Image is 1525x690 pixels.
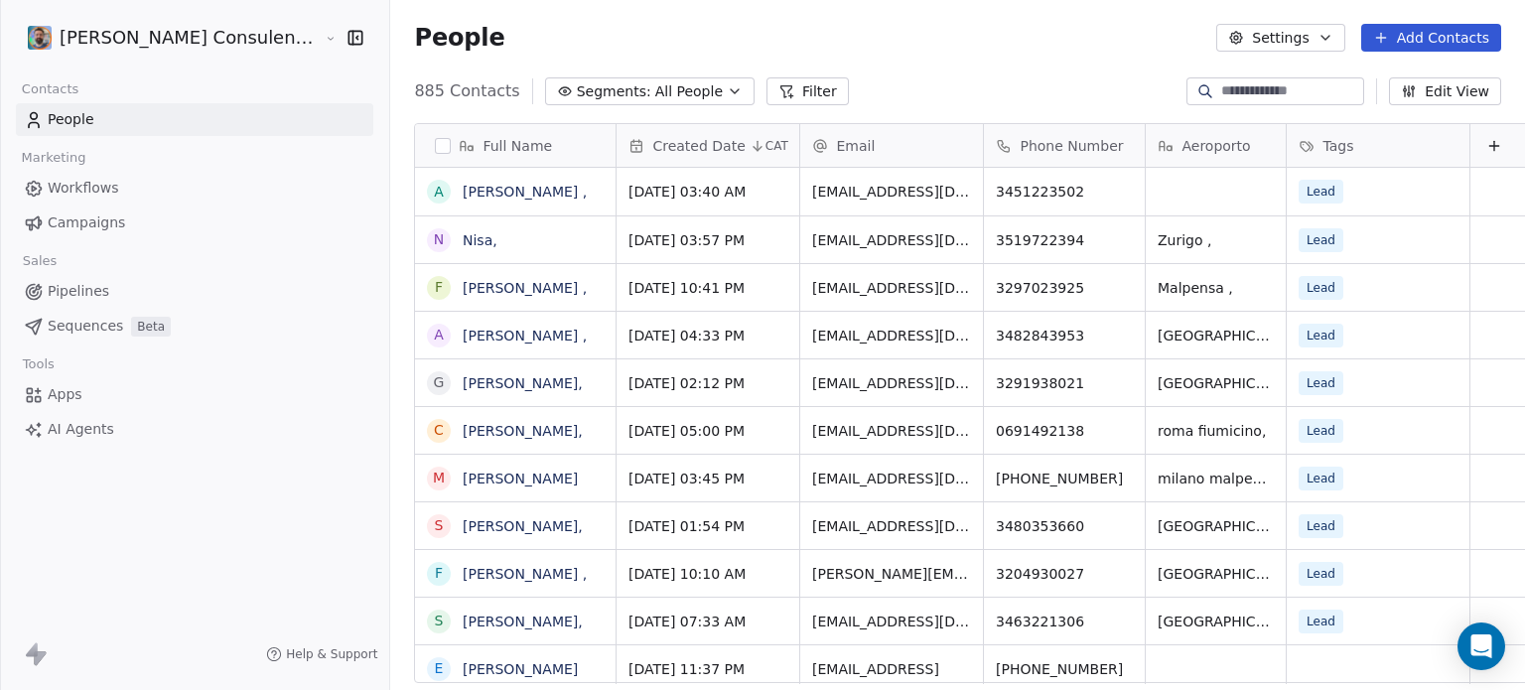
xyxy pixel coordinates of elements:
[996,326,1133,345] span: 3482843953
[812,230,971,250] span: [EMAIL_ADDRESS][DOMAIN_NAME]
[13,74,87,104] span: Contacts
[1158,469,1274,488] span: milano malpensa,
[48,384,82,405] span: Apps
[1158,373,1274,393] span: [GEOGRAPHIC_DATA],
[13,143,94,173] span: Marketing
[131,317,171,337] span: Beta
[628,182,787,202] span: [DATE] 03:40 AM
[463,375,583,391] a: [PERSON_NAME],
[1299,276,1343,300] span: Lead
[1146,124,1286,167] div: Aeroporto
[1158,230,1274,250] span: Zurigo ,
[463,423,583,439] a: [PERSON_NAME],
[996,421,1133,441] span: 0691492138
[48,178,119,199] span: Workflows
[463,280,587,296] a: [PERSON_NAME] ,
[434,229,444,250] div: N
[628,373,787,393] span: [DATE] 02:12 PM
[812,326,971,345] span: [EMAIL_ADDRESS][DOMAIN_NAME]
[655,81,723,102] span: All People
[812,516,971,536] span: [EMAIL_ADDRESS][DOMAIN_NAME]
[628,278,787,298] span: [DATE] 10:41 PM
[812,659,971,679] span: [EMAIL_ADDRESS]
[463,661,578,677] a: [PERSON_NAME]
[1158,421,1274,441] span: roma fiumicino,
[463,518,583,534] a: [PERSON_NAME],
[765,138,788,154] span: CAT
[16,207,373,239] a: Campaigns
[812,564,971,584] span: [PERSON_NAME][EMAIL_ADDRESS][DOMAIN_NAME]
[48,281,109,302] span: Pipelines
[435,277,443,298] div: F
[16,413,373,446] a: AI Agents
[28,26,52,50] img: Progetto%20senza%20titolo.png
[1158,564,1274,584] span: [GEOGRAPHIC_DATA] ,
[435,515,444,536] div: S
[435,611,444,631] div: S
[1299,180,1343,204] span: Lead
[286,646,377,662] span: Help & Support
[463,614,583,629] a: [PERSON_NAME],
[1361,24,1501,52] button: Add Contacts
[1299,324,1343,347] span: Lead
[984,124,1145,167] div: Phone Number
[1299,371,1343,395] span: Lead
[1158,278,1274,298] span: Malpensa ,
[1158,516,1274,536] span: [GEOGRAPHIC_DATA],
[812,278,971,298] span: [EMAIL_ADDRESS][DOMAIN_NAME]
[1181,136,1250,156] span: Aeroporto
[463,184,587,200] a: [PERSON_NAME] ,
[1287,124,1469,167] div: Tags
[628,659,787,679] span: [DATE] 11:37 PM
[16,378,373,411] a: Apps
[1299,610,1343,633] span: Lead
[1299,228,1343,252] span: Lead
[996,469,1133,488] span: [PHONE_NUMBER]
[16,275,373,308] a: Pipelines
[415,124,616,167] div: Full Name
[16,310,373,343] a: SequencesBeta
[628,421,787,441] span: [DATE] 05:00 PM
[812,469,971,488] span: [EMAIL_ADDRESS][DOMAIN_NAME]
[1299,467,1343,490] span: Lead
[60,25,320,51] span: [PERSON_NAME] Consulente viaggi Maldive
[483,136,552,156] span: Full Name
[16,172,373,205] a: Workflows
[617,124,799,167] div: Created DateCAT
[628,230,787,250] span: [DATE] 03:57 PM
[1020,136,1123,156] span: Phone Number
[996,516,1133,536] span: 3480353660
[414,79,519,103] span: 885 Contacts
[463,566,587,582] a: [PERSON_NAME] ,
[435,182,445,203] div: A
[435,658,444,679] div: E
[996,564,1133,584] span: 3204930027
[628,564,787,584] span: [DATE] 10:10 AM
[415,168,617,684] div: grid
[48,109,94,130] span: People
[14,349,63,379] span: Tools
[433,468,445,488] div: M
[996,612,1133,631] span: 3463221306
[463,232,497,248] a: Nisa,
[836,136,875,156] span: Email
[435,325,445,345] div: A
[628,612,787,631] span: [DATE] 07:33 AM
[628,326,787,345] span: [DATE] 04:33 PM
[266,646,377,662] a: Help & Support
[766,77,849,105] button: Filter
[1389,77,1501,105] button: Edit View
[800,124,983,167] div: Email
[1158,326,1274,345] span: [GEOGRAPHIC_DATA] ,
[996,278,1133,298] span: 3297023925
[1158,612,1274,631] span: [GEOGRAPHIC_DATA], [GEOGRAPHIC_DATA], [GEOGRAPHIC_DATA], [GEOGRAPHIC_DATA], [GEOGRAPHIC_DATA],
[1299,419,1343,443] span: Lead
[1457,622,1505,670] div: Open Intercom Messenger
[48,212,125,233] span: Campaigns
[24,21,310,55] button: [PERSON_NAME] Consulente viaggi Maldive
[48,316,123,337] span: Sequences
[435,420,445,441] div: c
[1299,514,1343,538] span: Lead
[628,469,787,488] span: [DATE] 03:45 PM
[577,81,651,102] span: Segments:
